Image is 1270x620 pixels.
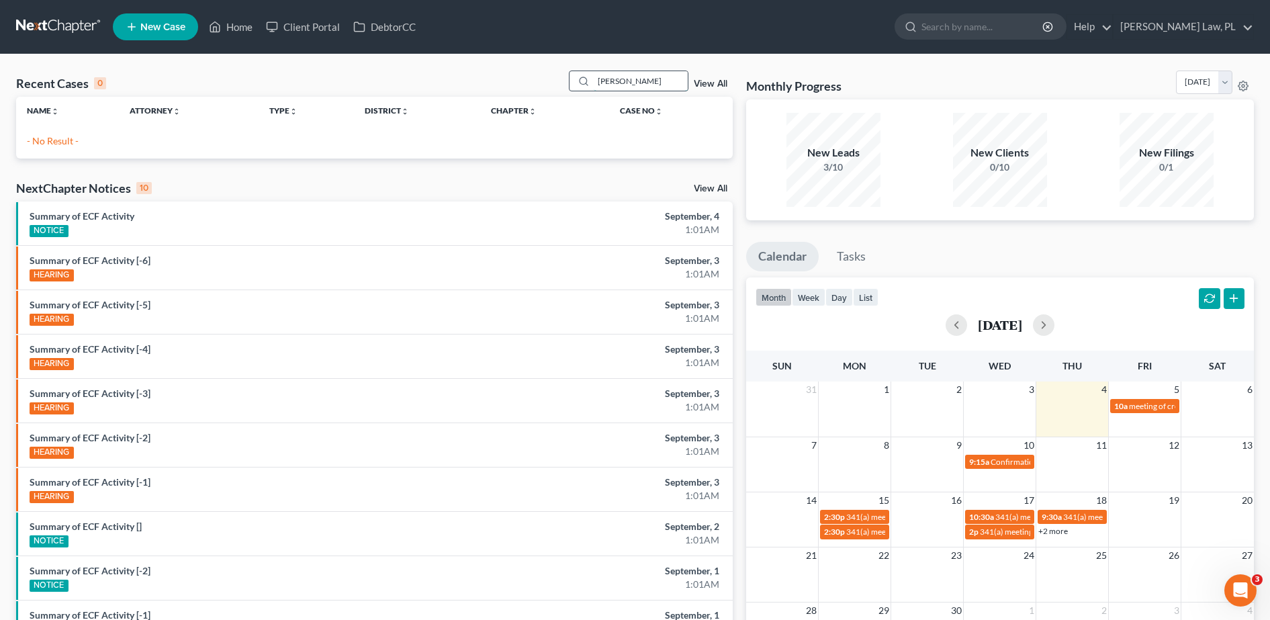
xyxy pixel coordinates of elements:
[498,445,719,458] div: 1:01AM
[259,15,347,39] a: Client Portal
[950,547,963,564] span: 23
[805,603,818,619] span: 28
[989,360,1011,371] span: Wed
[805,547,818,564] span: 21
[1246,382,1254,398] span: 6
[30,565,150,576] a: Summary of ECF Activity [-2]
[30,580,69,592] div: NOTICE
[1022,437,1036,453] span: 10
[1120,145,1214,161] div: New Filings
[877,492,891,508] span: 15
[1100,382,1108,398] span: 4
[1028,603,1036,619] span: 1
[882,382,891,398] span: 1
[1173,603,1181,619] span: 3
[130,105,181,116] a: Attorneyunfold_more
[498,489,719,502] div: 1:01AM
[877,547,891,564] span: 22
[1100,603,1108,619] span: 2
[995,512,1048,522] span: 341(a) meeting
[1062,360,1082,371] span: Thu
[655,107,663,116] i: unfold_more
[955,382,963,398] span: 2
[30,225,69,237] div: NOTICE
[347,15,422,39] a: DebtorCC
[30,521,142,532] a: Summary of ECF Activity []
[498,254,719,267] div: September, 3
[498,312,719,325] div: 1:01AM
[1042,512,1062,522] span: 9:30a
[825,288,853,306] button: day
[365,105,409,116] a: Districtunfold_more
[401,107,409,116] i: unfold_more
[30,314,74,326] div: HEARING
[30,299,150,310] a: Summary of ECF Activity [-5]
[969,512,994,522] span: 10:30a
[1114,401,1128,411] span: 10a
[498,387,719,400] div: September, 3
[772,360,792,371] span: Sun
[269,105,298,116] a: Typeunfold_more
[792,288,825,306] button: week
[882,437,891,453] span: 8
[498,533,719,547] div: 1:01AM
[980,527,1033,537] span: 341(a) meeting
[950,603,963,619] span: 30
[30,402,74,414] div: HEARING
[1240,492,1254,508] span: 20
[824,512,845,522] span: 2:30p
[1063,512,1116,522] span: 341(a) meeting
[1167,547,1181,564] span: 26
[694,79,727,89] a: View All
[498,267,719,281] div: 1:01AM
[30,447,74,459] div: HEARING
[694,184,727,193] a: View All
[1095,547,1108,564] span: 25
[1095,492,1108,508] span: 18
[1095,437,1108,453] span: 11
[94,77,106,89] div: 0
[1022,492,1036,508] span: 17
[1240,437,1254,453] span: 13
[1028,382,1036,398] span: 3
[498,400,719,414] div: 1:01AM
[491,105,537,116] a: Chapterunfold_more
[1209,360,1226,371] span: Sat
[991,457,1067,467] span: Confirmation hearing
[30,255,150,266] a: Summary of ECF Activity [-6]
[498,564,719,578] div: September, 1
[786,145,880,161] div: New Leads
[805,492,818,508] span: 14
[30,388,150,399] a: Summary of ECF Activity [-3]
[1224,574,1257,607] iframe: Intercom live chat
[498,223,719,236] div: 1:01AM
[498,343,719,356] div: September, 3
[30,432,150,443] a: Summary of ECF Activity [-2]
[30,343,150,355] a: Summary of ECF Activity [-4]
[498,520,719,533] div: September, 2
[27,134,722,148] p: - No Result -
[1129,401,1199,411] span: meeting of creditors
[30,476,150,488] a: Summary of ECF Activity [-1]
[955,437,963,453] span: 9
[786,161,880,174] div: 3/10
[824,527,845,537] span: 2:30p
[30,358,74,370] div: HEARING
[1114,15,1253,39] a: [PERSON_NAME] Law, PL
[498,298,719,312] div: September, 3
[978,318,1022,332] h2: [DATE]
[136,182,152,194] div: 10
[498,476,719,489] div: September, 3
[1022,547,1036,564] span: 24
[498,431,719,445] div: September, 3
[30,269,74,281] div: HEARING
[953,161,1047,174] div: 0/10
[953,145,1047,161] div: New Clients
[498,356,719,369] div: 1:01AM
[805,382,818,398] span: 31
[140,22,185,32] span: New Case
[30,535,69,547] div: NOTICE
[969,457,989,467] span: 9:15a
[30,210,134,222] a: Summary of ECF Activity
[51,107,59,116] i: unfold_more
